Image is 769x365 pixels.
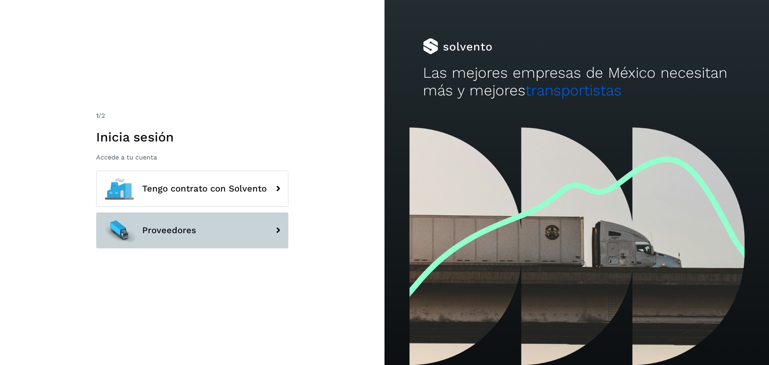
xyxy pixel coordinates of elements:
[96,212,288,248] button: Proveedores
[525,82,622,99] span: transportistas
[423,64,731,100] h2: Las mejores empresas de México necesitan más y mejores
[96,153,288,161] p: Accede a tu cuenta
[96,171,288,207] button: Tengo contrato con Solvento
[96,111,288,121] div: /2
[142,226,196,235] span: Proveedores
[96,112,99,119] span: 1
[142,184,267,194] span: Tengo contrato con Solvento
[96,129,288,145] h1: Inicia sesión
